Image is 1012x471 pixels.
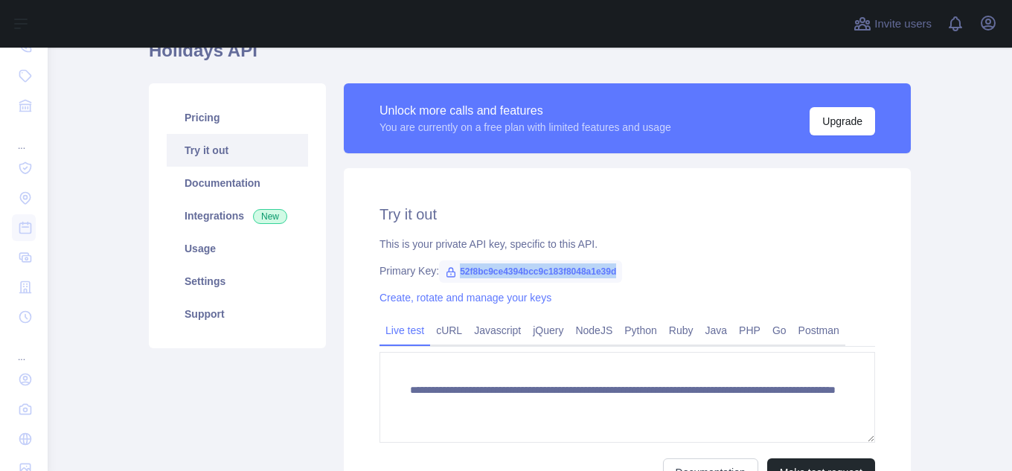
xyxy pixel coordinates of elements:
a: Support [167,298,308,330]
h2: Try it out [379,204,875,225]
a: Python [618,318,663,342]
button: Invite users [851,12,935,36]
h1: Holidays API [149,39,911,74]
a: Try it out [167,134,308,167]
a: Pricing [167,101,308,134]
div: You are currently on a free plan with limited features and usage [379,120,671,135]
a: Go [766,318,792,342]
a: Javascript [468,318,527,342]
a: Usage [167,232,308,265]
div: This is your private API key, specific to this API. [379,237,875,251]
a: jQuery [527,318,569,342]
a: NodeJS [569,318,618,342]
a: Live test [379,318,430,342]
a: PHP [733,318,766,342]
button: Upgrade [810,107,875,135]
span: Invite users [874,16,932,33]
a: Integrations New [167,199,308,232]
a: Ruby [663,318,699,342]
div: Unlock more calls and features [379,102,671,120]
span: 52f8bc9ce4394bcc9c183f8048a1e39d [439,260,622,283]
a: Create, rotate and manage your keys [379,292,551,304]
a: Postman [792,318,845,342]
div: Primary Key: [379,263,875,278]
a: cURL [430,318,468,342]
span: New [253,209,287,224]
div: ... [12,333,36,363]
a: Settings [167,265,308,298]
a: Java [699,318,734,342]
div: ... [12,122,36,152]
a: Documentation [167,167,308,199]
